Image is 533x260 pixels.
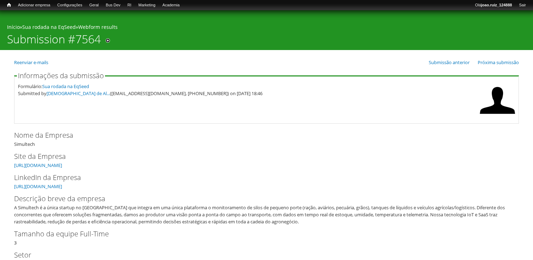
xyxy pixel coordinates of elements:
[429,59,470,66] a: Submissão anterior
[14,59,48,66] a: Reenviar e-mails
[18,83,476,90] div: Formulário:
[14,229,519,246] div: 3
[159,2,183,9] a: Academia
[14,229,507,239] label: Tamanho da equipe Full-Time
[102,2,124,9] a: Bus Dev
[14,130,507,141] label: Nome da Empresa
[78,24,118,30] a: Webform results
[471,2,515,9] a: Olájoao.ruiz_124888
[14,193,507,204] label: Descrição breve da empresa
[42,83,89,89] a: Sua rodada na EqSeed
[47,90,110,97] a: [DEMOGRAPHIC_DATA] de Al...
[14,204,514,225] div: A Simultech é a única startup no [GEOGRAPHIC_DATA] que integra em uma única plataforma o monitora...
[7,24,20,30] a: Início
[14,162,62,168] a: [URL][DOMAIN_NAME]
[14,183,62,190] a: [URL][DOMAIN_NAME]
[14,172,507,183] label: LinkedIn da Empresa
[480,83,515,118] img: Foto de Cristiane de Almeida Ferraz
[54,2,86,9] a: Configurações
[7,2,11,7] span: Início
[14,2,54,9] a: Adicionar empresa
[17,72,105,79] legend: Informações da submissão
[7,24,526,32] div: » »
[18,90,476,97] div: Submitted by ([EMAIL_ADDRESS][DOMAIN_NAME], [PHONE_NUMBER]) on [DATE] 18:46
[515,2,529,9] a: Sair
[86,2,102,9] a: Geral
[22,24,76,30] a: Sua rodada na EqSeed
[135,2,159,9] a: Marketing
[478,59,519,66] a: Próxima submissão
[4,2,14,8] a: Início
[124,2,135,9] a: RI
[481,3,512,7] strong: joao.ruiz_124888
[480,113,515,119] a: Ver perfil do usuário.
[7,32,101,50] h1: Submission #7564
[14,130,519,148] div: Simultech
[14,151,507,162] label: Site da Empresa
